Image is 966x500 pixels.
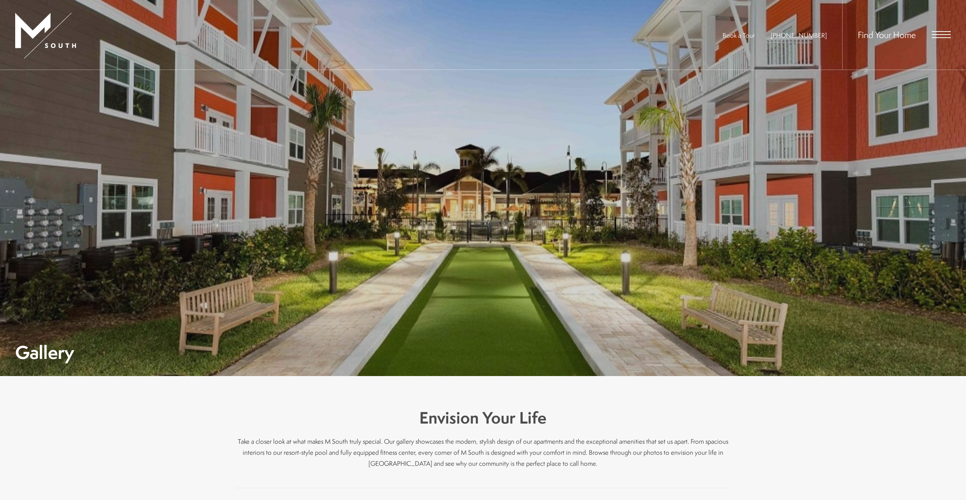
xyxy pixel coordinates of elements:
[858,29,916,41] a: Find Your Home
[771,31,827,40] a: Call Us at 813-570-8014
[236,406,730,429] h3: Envision Your Life
[15,344,74,361] h1: Gallery
[932,31,951,38] button: Open Menu
[723,31,755,40] a: Book a Tour
[236,436,730,469] p: Take a closer look at what makes M South truly special. Our gallery showcases the modern, stylish...
[771,31,827,40] span: [PHONE_NUMBER]
[15,13,76,59] img: MSouth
